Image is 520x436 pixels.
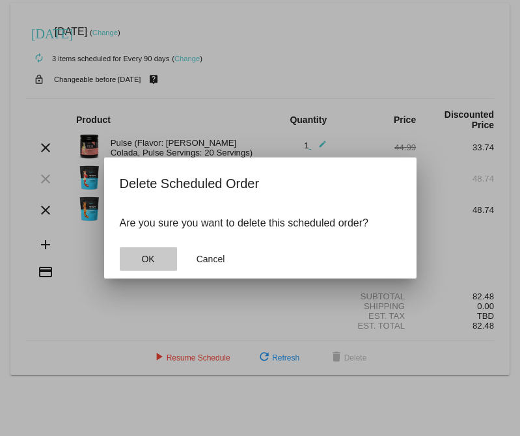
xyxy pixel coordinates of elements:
[197,254,225,264] span: Cancel
[141,254,154,264] span: OK
[182,247,239,271] button: Close dialog
[120,173,401,194] h2: Delete Scheduled Order
[120,217,401,229] p: Are you sure you want to delete this scheduled order?
[120,247,177,271] button: Close dialog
